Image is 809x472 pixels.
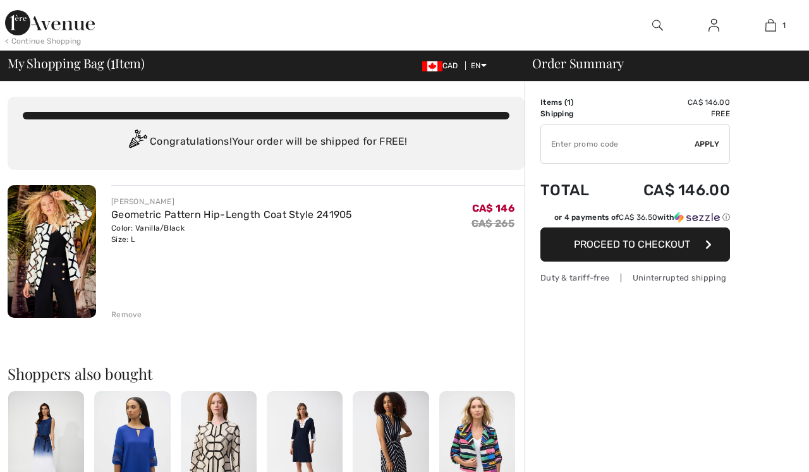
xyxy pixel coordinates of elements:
[111,209,353,221] a: Geometric Pattern Hip-Length Coat Style 241905
[540,108,609,119] td: Shipping
[517,57,801,70] div: Order Summary
[5,10,95,35] img: 1ère Avenue
[111,222,353,245] div: Color: Vanilla/Black Size: L
[709,18,719,33] img: My Info
[541,125,695,163] input: Promo code
[609,97,730,108] td: CA$ 146.00
[111,309,142,320] div: Remove
[609,169,730,212] td: CA$ 146.00
[554,212,730,223] div: or 4 payments of with
[782,20,786,31] span: 1
[743,18,798,33] a: 1
[765,18,776,33] img: My Bag
[540,169,609,212] td: Total
[540,272,730,284] div: Duty & tariff-free | Uninterrupted shipping
[540,227,730,262] button: Proceed to Checkout
[540,212,730,227] div: or 4 payments ofCA$ 36.50withSezzle Click to learn more about Sezzle
[8,366,525,381] h2: Shoppers also bought
[540,97,609,108] td: Items ( )
[695,138,720,150] span: Apply
[609,108,730,119] td: Free
[567,98,571,107] span: 1
[472,202,514,214] span: CA$ 146
[574,238,690,250] span: Proceed to Checkout
[422,61,442,71] img: Canadian Dollar
[698,18,729,33] a: Sign In
[471,61,487,70] span: EN
[111,54,115,70] span: 1
[8,185,96,318] img: Geometric Pattern Hip-Length Coat Style 241905
[23,130,509,155] div: Congratulations! Your order will be shipped for FREE!
[471,217,514,229] s: CA$ 265
[5,35,82,47] div: < Continue Shopping
[111,196,353,207] div: [PERSON_NAME]
[652,18,663,33] img: search the website
[422,61,463,70] span: CAD
[674,212,720,223] img: Sezzle
[8,57,145,70] span: My Shopping Bag ( Item)
[619,213,657,222] span: CA$ 36.50
[125,130,150,155] img: Congratulation2.svg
